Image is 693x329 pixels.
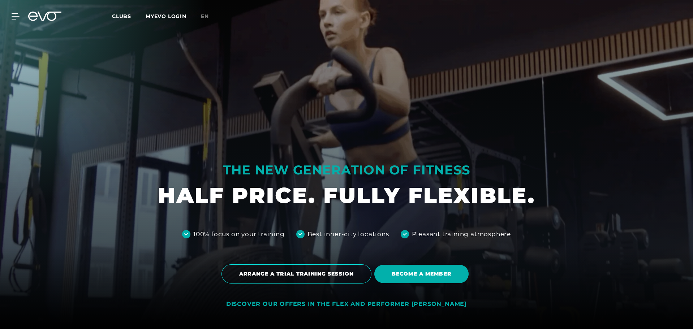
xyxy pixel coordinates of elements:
[239,270,354,277] font: ARRANGE A TRIAL TRAINING SESSION
[307,230,389,238] font: Best inner-city locations
[201,12,218,21] a: en
[158,182,535,208] font: HALF PRICE. FULLY FLEXIBLE.
[112,13,131,20] font: Clubs
[112,13,146,20] a: Clubs
[221,259,374,289] a: ARRANGE A TRIAL TRAINING SESSION
[223,162,470,178] font: THE NEW GENERATION OF FITNESS
[226,300,467,307] font: DISCOVER OUR OFFERS IN THE FLEX AND PERFORMER [PERSON_NAME]
[374,259,472,289] a: BECOME A MEMBER
[193,230,285,238] font: 100% focus on your training
[412,230,511,238] font: Pleasant training atmosphere
[146,13,186,20] a: MYEVO LOGIN
[392,270,451,277] font: BECOME A MEMBER
[201,13,209,20] font: en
